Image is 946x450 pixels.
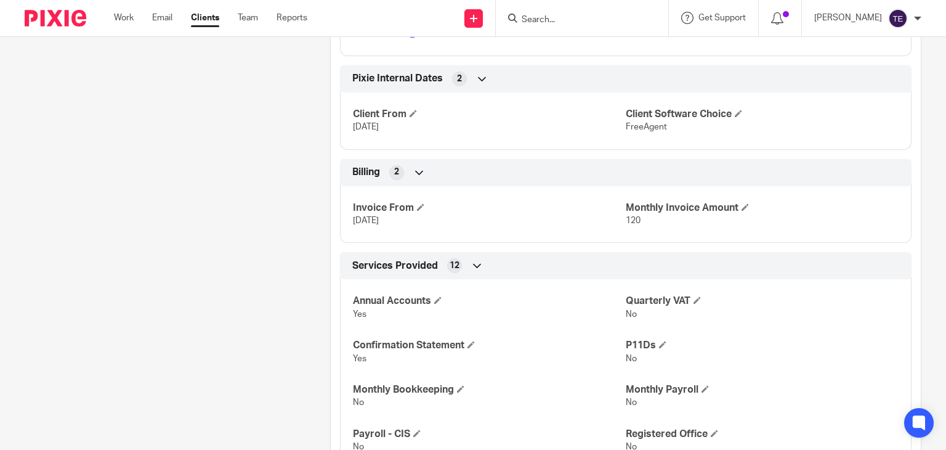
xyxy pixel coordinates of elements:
[352,72,443,85] span: Pixie Internal Dates
[152,12,172,24] a: Email
[626,339,899,352] h4: P11Ds
[626,354,637,363] span: No
[353,428,626,441] h4: Payroll - CIS
[626,216,641,225] span: 120
[814,12,882,24] p: [PERSON_NAME]
[277,12,307,24] a: Reports
[450,260,459,272] span: 12
[353,123,379,131] span: [DATE]
[457,73,462,85] span: 2
[238,12,258,24] a: Team
[353,383,626,396] h4: Monthly Bookkeeping
[353,339,626,352] h4: Confirmation Statement
[353,295,626,308] h4: Annual Accounts
[353,202,626,215] h4: Invoice From
[352,166,380,179] span: Billing
[888,9,908,28] img: svg%3E
[353,216,379,225] span: [DATE]
[353,398,364,407] span: No
[353,354,366,363] span: Yes
[25,10,86,27] img: Pixie
[353,310,366,319] span: Yes
[626,310,637,319] span: No
[626,398,637,407] span: No
[626,428,899,441] h4: Registered Office
[626,123,667,131] span: FreeAgent
[626,202,899,215] h4: Monthly Invoice Amount
[520,15,631,26] input: Search
[191,12,219,24] a: Clients
[626,383,899,396] h4: Monthly Payroll
[698,14,746,22] span: Get Support
[626,108,899,121] h4: Client Software Choice
[114,12,134,24] a: Work
[626,295,899,308] h4: Quarterly VAT
[353,108,626,121] h4: Client From
[352,260,438,272] span: Services Provided
[394,166,399,178] span: 2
